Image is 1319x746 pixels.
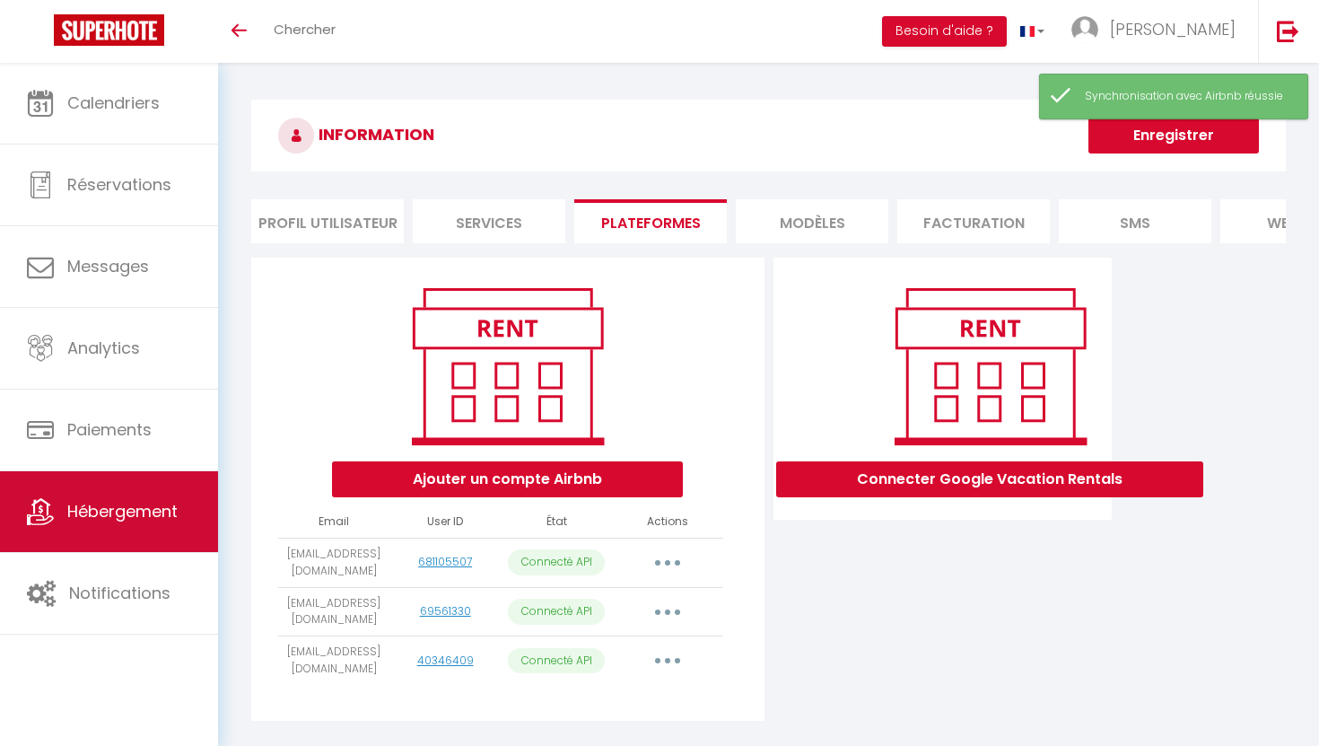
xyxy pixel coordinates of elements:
[332,461,683,497] button: Ajouter un compte Airbnb
[54,14,164,46] img: Super Booking
[574,199,727,243] li: Plateformes
[278,636,389,686] td: [EMAIL_ADDRESS][DOMAIN_NAME]
[251,199,404,243] li: Profil Utilisateur
[67,418,152,441] span: Paiements
[876,280,1105,452] img: rent.png
[776,461,1203,497] button: Connecter Google Vacation Rentals
[420,603,471,619] a: 69561330
[389,506,501,538] th: User ID
[501,506,612,538] th: État
[67,500,178,522] span: Hébergement
[67,173,171,196] span: Réservations
[278,506,389,538] th: Email
[508,549,605,575] p: Connecté API
[67,255,149,277] span: Messages
[67,337,140,359] span: Analytics
[1059,199,1211,243] li: SMS
[882,16,1007,47] button: Besoin d'aide ?
[274,20,336,39] span: Chercher
[418,554,472,569] a: 681105507
[1071,16,1098,43] img: ...
[14,7,68,61] button: Ouvrir le widget de chat LiveChat
[736,199,888,243] li: MODÈLES
[251,100,1286,171] h3: INFORMATION
[612,506,723,538] th: Actions
[278,587,389,636] td: [EMAIL_ADDRESS][DOMAIN_NAME]
[508,599,605,625] p: Connecté API
[417,653,474,668] a: 40346409
[1110,18,1236,40] span: [PERSON_NAME]
[278,538,389,587] td: [EMAIL_ADDRESS][DOMAIN_NAME]
[897,199,1050,243] li: Facturation
[1088,118,1259,154] button: Enregistrer
[393,280,622,452] img: rent.png
[69,582,170,604] span: Notifications
[67,92,160,114] span: Calendriers
[1277,20,1299,42] img: logout
[508,648,605,674] p: Connecté API
[413,199,565,243] li: Services
[1085,88,1289,105] div: Synchronisation avec Airbnb réussie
